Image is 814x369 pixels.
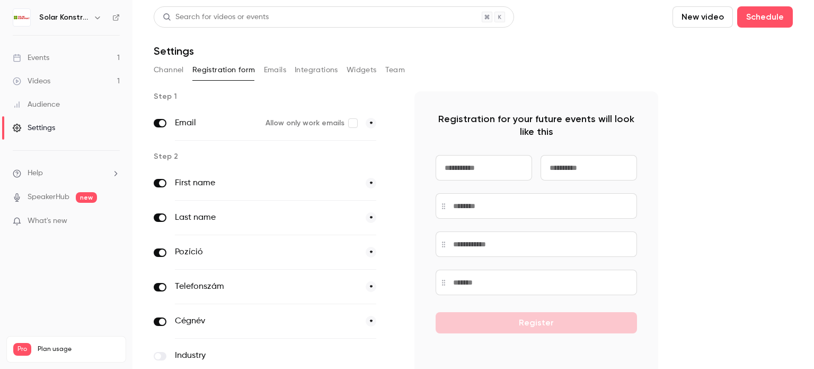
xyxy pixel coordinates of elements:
[154,62,184,79] button: Channel
[385,62,405,79] button: Team
[175,117,257,130] label: Email
[163,12,269,23] div: Search for videos or events
[28,192,69,203] a: SpeakerHub
[347,62,377,79] button: Widgets
[28,168,43,179] span: Help
[673,6,733,28] button: New video
[154,45,194,57] h1: Settings
[175,315,357,328] label: Cégnév
[13,168,120,179] li: help-dropdown-opener
[13,9,30,26] img: Solar Konstrukt Kft.
[28,216,67,227] span: What's new
[76,192,97,203] span: new
[107,217,120,226] iframe: Noticeable Trigger
[175,280,357,293] label: Telefonszám
[154,91,397,102] p: Step 1
[13,343,31,356] span: Pro
[39,12,89,23] h6: Solar Konstrukt Kft.
[266,118,357,128] label: Allow only work emails
[175,246,357,259] label: Pozíció
[175,177,357,190] label: First name
[38,345,119,354] span: Plan usage
[13,76,50,87] div: Videos
[175,211,357,224] label: Last name
[13,99,60,110] div: Audience
[295,62,338,79] button: Integrations
[192,62,255,79] button: Registration form
[175,349,332,362] label: Industry
[13,123,55,133] div: Settings
[264,62,286,79] button: Emails
[737,6,793,28] button: Schedule
[436,113,637,138] p: Registration for your future events will look like this
[13,53,49,63] div: Events
[154,151,397,162] p: Step 2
